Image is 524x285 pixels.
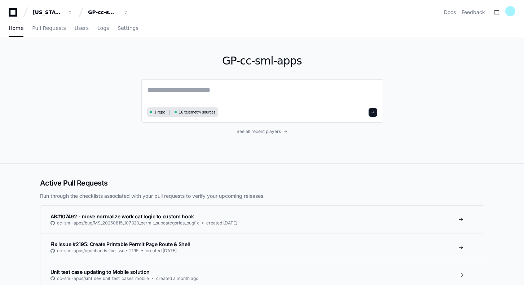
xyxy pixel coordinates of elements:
p: Run through the checklists associated with your pull requests to verify your upcoming releases. [40,192,484,200]
span: cc-sml-apps/openhands-fix-issue-2195 [57,248,138,254]
span: Home [9,26,23,30]
a: Users [75,20,89,37]
span: created [DATE] [206,220,237,226]
span: cc-sml-apps/bug/MS_20250815_107323_permit_subcategories_bugfix [57,220,199,226]
span: AB#107492 - move normalize work cat logic to custom hook [50,213,194,219]
a: Fix issue #2195: Create Printable Permit Page Route & Shellcc-sml-apps/openhands-fix-issue-2195cr... [40,233,484,261]
a: Home [9,20,23,37]
h1: GP-cc-sml-apps [141,54,383,67]
a: AB#107492 - move normalize work cat logic to custom hookcc-sml-apps/bug/MS_20250815_107323_permit... [40,206,484,233]
span: cc-sml-apps/sml_dev_unit_test_cases_mobile [57,276,149,281]
span: created a month ago [156,276,198,281]
span: created [DATE] [146,248,177,254]
button: [US_STATE] Pacific [30,6,76,19]
span: 16 telemetry sources [179,110,215,115]
a: Docs [444,9,456,16]
span: Unit test case updating to Mobile solution [50,269,150,275]
div: GP-cc-sml-apps [88,9,119,16]
span: 1 repo [154,110,166,115]
h2: Active Pull Requests [40,178,484,188]
button: GP-cc-sml-apps [85,6,131,19]
span: See all recent players [237,129,281,134]
a: Settings [118,20,138,37]
span: Settings [118,26,138,30]
span: Logs [97,26,109,30]
span: Fix issue #2195: Create Printable Permit Page Route & Shell [50,241,190,247]
a: Logs [97,20,109,37]
span: Users [75,26,89,30]
span: Pull Requests [32,26,66,30]
button: Feedback [462,9,485,16]
a: Pull Requests [32,20,66,37]
div: [US_STATE] Pacific [32,9,63,16]
a: See all recent players [141,129,383,134]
